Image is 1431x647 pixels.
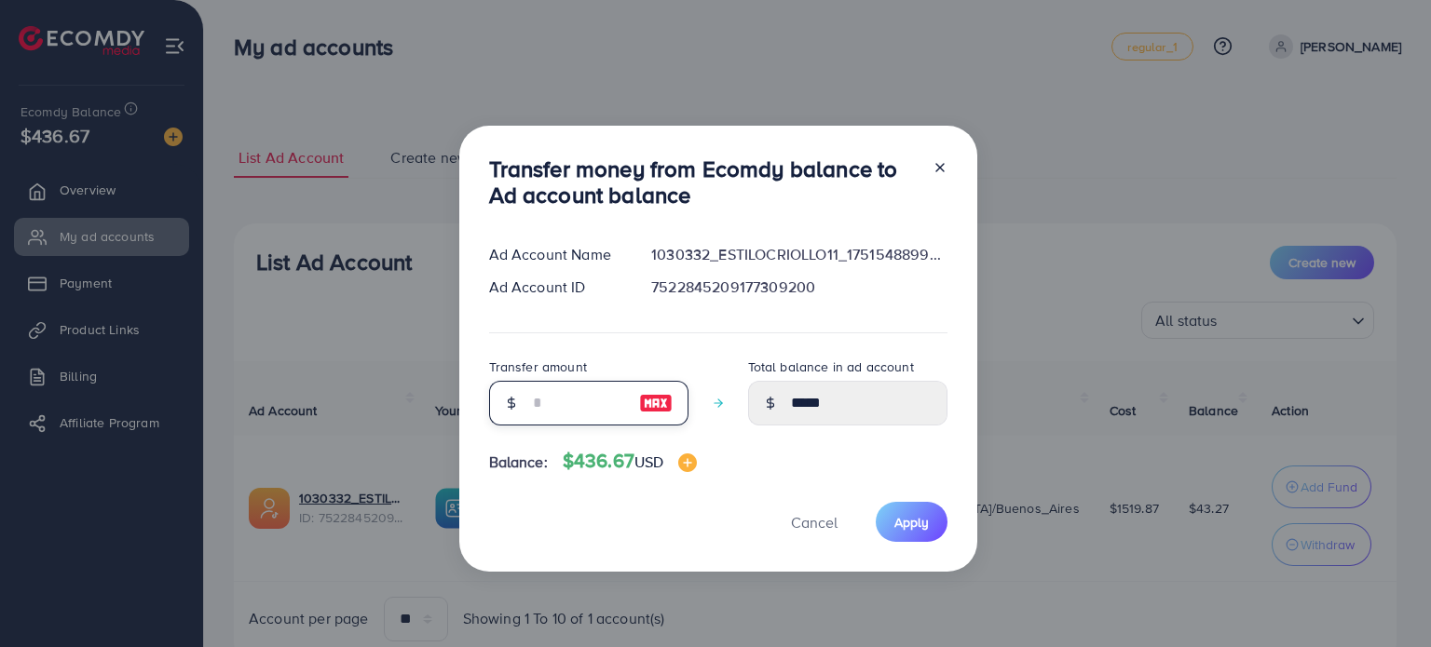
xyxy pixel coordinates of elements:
[1352,563,1417,633] iframe: Chat
[489,452,548,473] span: Balance:
[678,453,697,472] img: image
[894,513,929,532] span: Apply
[489,357,587,376] label: Transfer amount
[636,276,961,298] div: 7522845209177309200
[636,244,961,265] div: 1030332_ESTILOCRIOLLO11_1751548899317
[563,450,698,473] h4: $436.67
[748,357,914,376] label: Total balance in ad account
[639,392,673,414] img: image
[489,155,918,209] h3: Transfer money from Ecomdy balance to Ad account balance
[768,502,861,542] button: Cancel
[474,276,637,298] div: Ad Account ID
[474,244,637,265] div: Ad Account Name
[876,502,947,542] button: Apply
[791,512,838,532] span: Cancel
[634,452,663,472] span: USD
